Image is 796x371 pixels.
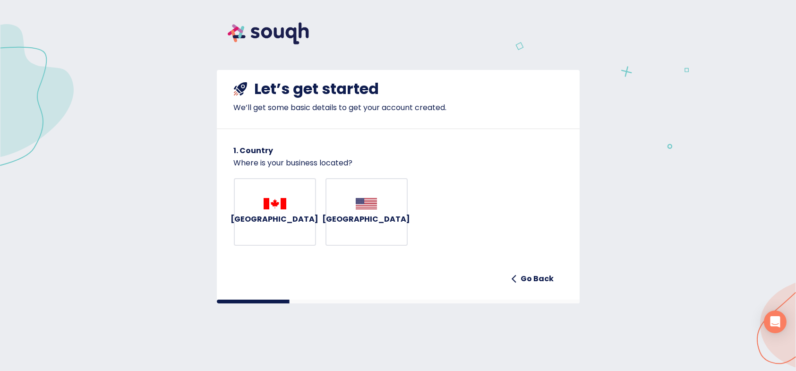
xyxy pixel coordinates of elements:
p: We’ll get some basic details to get your account created. [234,102,563,113]
img: shuttle [234,82,247,95]
div: Open Intercom Messenger [764,311,787,333]
img: Flag_of_Canada.svg [264,198,286,209]
h6: 1. Country [234,144,563,157]
h6: Go Back [521,272,554,285]
h6: [GEOGRAPHIC_DATA] [323,213,411,226]
button: [GEOGRAPHIC_DATA] [234,178,316,246]
button: [GEOGRAPHIC_DATA] [325,178,408,246]
button: Go Back [508,269,558,288]
h4: Let’s get started [255,79,379,98]
h6: [GEOGRAPHIC_DATA] [231,213,319,226]
p: Where is your business located? [234,157,563,169]
img: Flag_of_the_United_States.svg [356,198,377,209]
img: souqh logo [217,11,320,55]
